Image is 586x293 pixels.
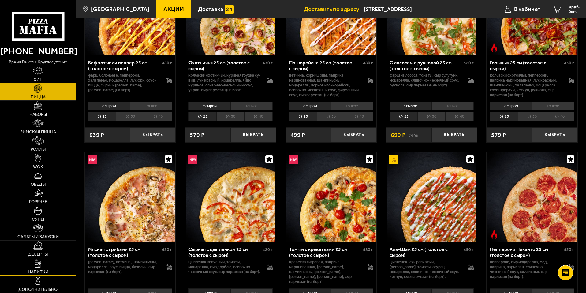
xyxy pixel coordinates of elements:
li: тонкое [532,102,574,110]
img: Новинка [188,155,197,164]
p: колбаски Охотничьи, пепперони, паприка маринованная, лук красный, шампиньоны, халапеньо, моцарелл... [490,73,562,97]
span: 639 ₽ [89,132,104,138]
span: 430 г [564,60,574,66]
span: 520 г [464,60,474,66]
s: 799 ₽ [409,132,418,138]
li: с сыром [390,102,431,110]
img: Мясная с грибами 25 см (толстое с сыром) [85,152,175,242]
p: фарш болоньезе, пепперони, халапеньо, моцарелла, лук фри, соус-пицца, сырный [PERSON_NAME], [PERS... [88,73,161,93]
span: Пицца [31,95,46,99]
button: Выбрать [231,127,276,143]
li: 40 [345,112,373,121]
span: Дополнительно [18,287,58,292]
p: ветчина, корнишоны, паприка маринованная, шампиньоны, моцарелла, морковь по-корейски, сливочно-че... [289,73,362,97]
li: тонкое [130,102,172,110]
span: 0 руб. [569,5,580,9]
img: Акционный [389,155,398,164]
li: 40 [445,112,473,121]
span: 420 г [263,247,273,252]
li: тонкое [331,102,373,110]
span: Десерты [28,252,48,257]
span: Доставка [198,6,223,12]
img: Пепперони Пиканто 25 см (толстое с сыром) [487,152,577,242]
div: Аль-Шам 25 см (толстое с сыром) [390,246,462,258]
li: 25 [88,112,116,121]
a: Острое блюдоПепперони Пиканто 25 см (толстое с сыром) [487,152,577,242]
button: Выбрать [532,127,577,143]
span: Напитки [28,270,48,274]
li: 30 [216,112,244,121]
span: 499 ₽ [290,132,305,138]
li: тонкое [230,102,273,110]
img: Аль-Шам 25 см (толстое с сыром) [387,152,476,242]
span: 490 г [464,247,474,252]
div: Биф хот чили пеппер 25 см (толстое с сыром) [88,60,161,71]
input: Ваш адрес доставки [364,4,481,15]
div: С лососем и рукколой 25 см (толстое с сыром) [390,60,462,71]
img: Том ям с креветками 25 см (толстое с сыром) [286,152,376,242]
span: Салаты и закуски [17,235,59,239]
img: Новинка [88,155,97,164]
li: с сыром [289,102,331,110]
span: [GEOGRAPHIC_DATA] [91,6,149,12]
p: креветка тигровая, паприка маринованная, [PERSON_NAME], шампиньоны, [PERSON_NAME], [PERSON_NAME],... [289,260,362,284]
li: 40 [144,112,172,121]
li: 30 [518,112,546,121]
li: 30 [317,112,345,121]
li: 25 [188,112,216,121]
span: Хит [34,78,42,82]
img: Острое блюдо [490,230,499,239]
li: 25 [390,112,417,121]
span: 699 ₽ [391,132,405,138]
div: Сырная с цыплёнком 25 см (толстое с сыром) [188,246,261,258]
li: с сыром [490,102,532,110]
button: Выбрать [331,127,376,143]
li: с сыром [88,102,130,110]
div: Мясная с грибами 25 см (толстое с сыром) [88,246,161,258]
span: Акции [163,6,184,12]
a: НовинкаТом ям с креветками 25 см (толстое с сыром) [286,152,377,242]
span: 480 г [363,247,373,252]
li: 30 [417,112,445,121]
div: Охотничья 25 см (толстое с сыром) [188,60,261,71]
span: Горячее [29,200,47,204]
li: с сыром [188,102,230,110]
li: 25 [490,112,518,121]
a: НовинкаМясная с грибами 25 см (толстое с сыром) [85,152,176,242]
span: В кабинет [514,6,540,12]
span: Супы [32,217,44,222]
li: 40 [546,112,574,121]
img: 15daf4d41897b9f0e9f617042186c801.svg [225,5,234,14]
span: 480 г [363,60,373,66]
div: Том ям с креветками 25 см (толстое с сыром) [289,246,362,258]
p: [PERSON_NAME], ветчина, шампиньоны, моцарелла, соус-пицца, базилик, сыр пармезан (на борт). [88,260,161,274]
li: 40 [244,112,273,121]
p: цыпленок, лук репчатый, [PERSON_NAME], томаты, огурец, моцарелла, сливочно-чесночный соус, кетчуп... [390,260,462,279]
span: Римская пицца [20,130,56,134]
span: Наборы [29,112,47,117]
p: колбаски охотничьи, куриная грудка су-вид, лук красный, моцарелла, яйцо куриное, сливочно-чесночн... [188,73,261,93]
span: Роллы [31,147,46,152]
div: Горыныч 25 см (толстое с сыром) [490,60,562,71]
span: WOK [33,165,43,169]
span: Обеды [31,182,46,187]
img: Сырная с цыплёнком 25 см (толстое с сыром) [186,152,275,242]
p: фарш из лосося, томаты, сыр сулугуни, моцарелла, сливочно-чесночный соус, руккола, сыр пармезан (... [390,73,462,88]
span: 0 шт. [569,10,580,13]
button: Выбрать [130,127,175,143]
div: Пепперони Пиканто 25 см (толстое с сыром) [490,246,562,258]
button: Выбрать [431,127,477,143]
span: 430 г [263,60,273,66]
img: Новинка [289,155,298,164]
span: 430 г [162,247,172,252]
span: 579 ₽ [491,132,506,138]
li: 30 [116,112,144,121]
span: 579 ₽ [190,132,204,138]
div: По-корейски 25 см (толстое с сыром) [289,60,362,71]
a: АкционныйАль-Шам 25 см (толстое с сыром) [386,152,477,242]
p: пепперони, сыр Моцарелла, мед, паприка, пармезан, сливочно-чесночный соус, халапеньо, сыр пармеза... [490,260,562,279]
a: НовинкаСырная с цыплёнком 25 см (толстое с сыром) [185,152,276,242]
span: Доставить по адресу: [304,6,364,12]
li: 25 [289,112,317,121]
span: 430 г [564,247,574,252]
